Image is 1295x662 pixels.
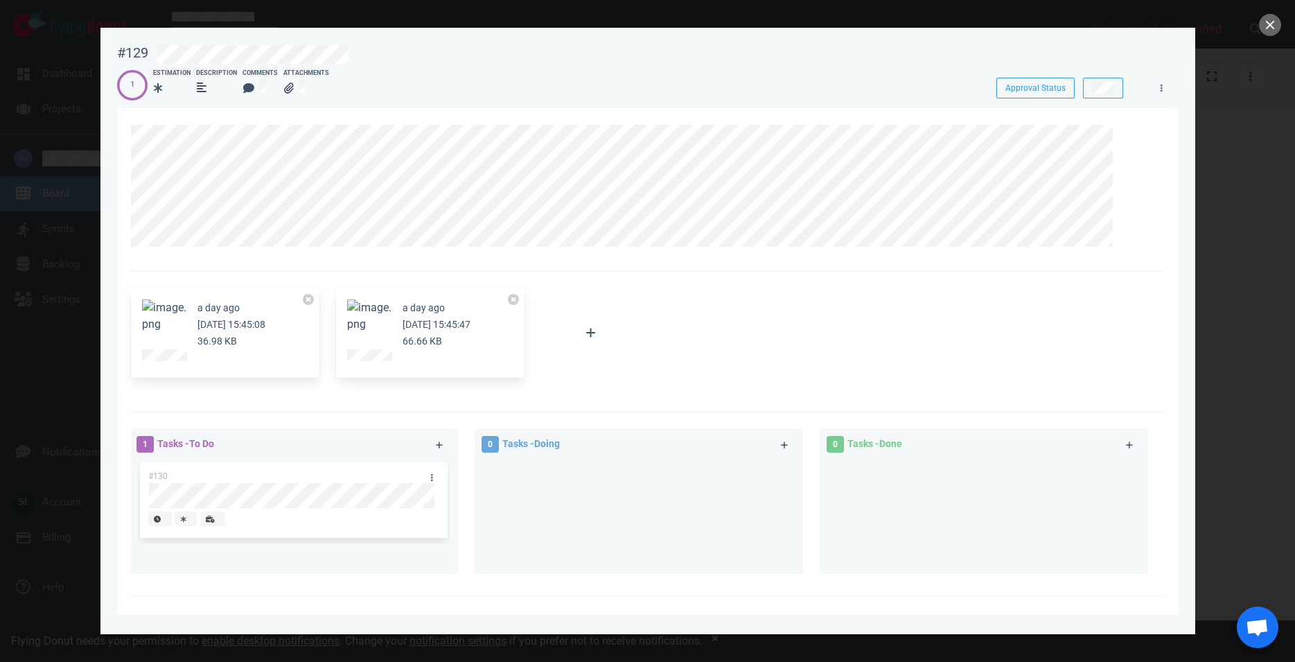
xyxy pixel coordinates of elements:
[482,436,499,453] span: 0
[827,436,844,453] span: 0
[403,302,445,313] small: a day ago
[1259,14,1281,36] button: close
[117,44,148,62] div: #129
[347,299,391,333] button: Zoom image
[403,336,442,347] small: 66.66 KB
[130,79,134,91] div: 1
[197,336,237,347] small: 36.98 KB
[243,69,278,78] div: Comments
[142,299,186,333] button: Zoom image
[136,436,154,453] span: 1
[502,438,560,449] span: Tasks - Doing
[403,319,470,330] small: [DATE] 15:45:47
[283,69,329,78] div: Attachments
[196,69,237,78] div: Description
[153,69,191,78] div: Estimation
[157,438,214,449] span: Tasks - To Do
[996,78,1075,98] button: Approval Status
[197,319,265,330] small: [DATE] 15:45:08
[1237,607,1278,648] a: Open chat
[847,438,902,449] span: Tasks - Done
[197,302,240,313] small: a day ago
[148,471,168,481] span: #130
